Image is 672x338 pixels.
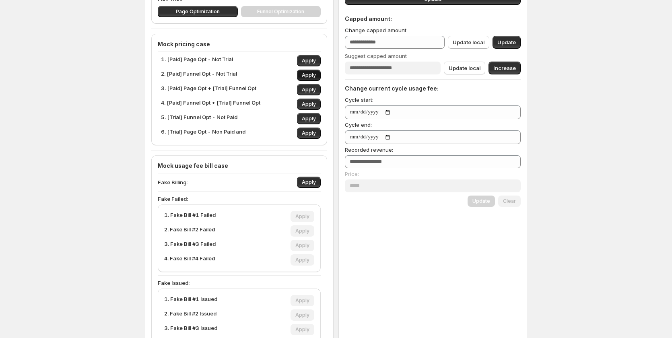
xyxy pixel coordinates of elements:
[161,84,256,95] p: 3. [Paid] Page Opt + [Trial] Funnel Opt
[297,70,321,81] button: Apply
[449,64,480,72] span: Update local
[164,225,215,237] p: 2. Fake Bill #2 Failed
[164,240,216,251] p: 3. Fake Bill #3 Failed
[297,84,321,95] button: Apply
[164,309,216,321] p: 2. Fake Bill #2 Issued
[345,15,521,23] h4: Capped amount:
[302,72,316,78] span: Apply
[297,177,321,188] button: Apply
[493,36,521,49] button: Update
[158,40,321,48] h4: Mock pricing case
[302,87,316,93] span: Apply
[297,113,321,124] button: Apply
[161,113,237,124] p: 5. [Trial] Funnel Opt - Not Paid
[345,171,359,177] span: Price:
[453,38,484,46] span: Update local
[158,162,321,170] h4: Mock usage fee bill case
[497,38,516,46] span: Update
[161,70,237,81] p: 2. [Paid] Funnel Opt - Not Trial
[489,62,521,74] button: Increase
[345,97,373,103] span: Cycle start:
[158,6,238,17] button: Page Optimization
[158,279,321,287] p: Fake Issued:
[161,55,233,66] p: 1. [Paid] Page Opt - Not Trial
[345,146,393,153] span: Recorded revenue:
[493,64,516,72] span: Increase
[164,254,215,266] p: 4. Fake Bill #4 Failed
[176,8,220,15] span: Page Optimization
[302,115,316,122] span: Apply
[345,84,521,93] h4: Change current cycle usage fee:
[158,195,321,203] p: Fake Failed:
[302,179,316,185] span: Apply
[164,324,217,335] p: 3. Fake Bill #3 Issued
[164,295,217,306] p: 1. Fake Bill #1 Issued
[297,99,321,110] button: Apply
[302,130,316,136] span: Apply
[345,53,407,59] span: Suggest capped amount
[345,122,372,128] span: Cycle end:
[345,27,406,33] span: Change capped amount
[302,58,316,64] span: Apply
[161,99,260,110] p: 4. [Paid] Funnel Opt + [Trial] Funnel Opt
[158,178,188,186] p: Fake Billing:
[444,62,485,74] button: Update local
[297,55,321,66] button: Apply
[161,128,245,139] p: 6. [Trial] Page Opt - Non Paid and
[297,128,321,139] button: Apply
[448,36,489,49] button: Update local
[302,101,316,107] span: Apply
[164,211,216,222] p: 1. Fake Bill #1 Failed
